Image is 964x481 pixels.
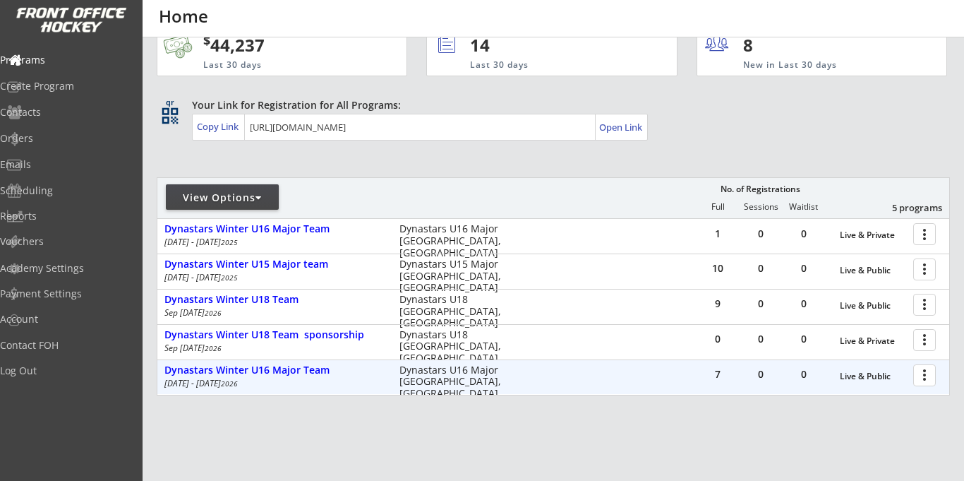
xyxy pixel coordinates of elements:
[164,273,380,282] div: [DATE] - [DATE]
[697,263,739,273] div: 10
[840,266,906,275] div: Live & Public
[166,191,279,205] div: View Options
[599,121,644,133] div: Open Link
[470,59,618,71] div: Last 30 days
[913,259,936,280] button: more_vert
[599,117,644,137] a: Open Link
[221,273,238,283] em: 2025
[743,33,830,57] div: 8
[205,308,222,318] em: 2026
[716,184,804,194] div: No. of Registrations
[697,369,739,379] div: 7
[913,329,936,351] button: more_vert
[840,301,906,311] div: Live & Public
[470,33,629,57] div: 14
[164,294,385,306] div: Dynastars Winter U18 Team
[840,336,906,346] div: Live & Private
[164,364,385,376] div: Dynastars Winter U16 Major Team
[783,369,825,379] div: 0
[740,334,782,344] div: 0
[697,299,739,309] div: 9
[164,223,385,235] div: Dynastars Winter U16 Major Team
[740,299,782,309] div: 0
[913,223,936,245] button: more_vert
[783,229,825,239] div: 0
[203,33,362,57] div: 44,237
[164,344,380,352] div: Sep [DATE]
[164,329,385,341] div: Dynastars Winter U18 Team sponsorship
[697,334,739,344] div: 0
[783,299,825,309] div: 0
[913,294,936,316] button: more_vert
[743,59,881,71] div: New in Last 30 days
[782,202,824,212] div: Waitlist
[164,379,380,388] div: [DATE] - [DATE]
[164,238,380,247] div: [DATE] - [DATE]
[399,223,510,259] div: Dynastars U16 Major [GEOGRAPHIC_DATA], [GEOGRAPHIC_DATA]
[164,259,385,271] div: Dynastars Winter U15 Major team
[740,202,782,212] div: Sessions
[697,229,739,239] div: 1
[161,98,178,107] div: qr
[840,230,906,240] div: Live & Private
[221,237,238,247] em: 2025
[399,329,510,364] div: Dynastars U18 [GEOGRAPHIC_DATA], [GEOGRAPHIC_DATA]
[913,364,936,386] button: more_vert
[205,343,222,353] em: 2026
[783,263,825,273] div: 0
[399,259,510,294] div: Dynastars U15 Major [GEOGRAPHIC_DATA], [GEOGRAPHIC_DATA]
[783,334,825,344] div: 0
[221,379,238,388] em: 2026
[740,369,782,379] div: 0
[197,120,241,133] div: Copy Link
[740,229,782,239] div: 0
[697,202,739,212] div: Full
[869,201,942,214] div: 5 programs
[840,372,906,381] div: Live & Public
[192,98,906,112] div: Your Link for Registration for All Programs:
[399,364,510,400] div: Dynastars U16 Major [GEOGRAPHIC_DATA], [GEOGRAPHIC_DATA]
[740,263,782,273] div: 0
[164,309,380,317] div: Sep [DATE]
[399,294,510,329] div: Dynastars U18 [GEOGRAPHIC_DATA], [GEOGRAPHIC_DATA]
[203,59,344,71] div: Last 30 days
[203,32,210,49] sup: $
[159,105,181,126] button: qr_code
